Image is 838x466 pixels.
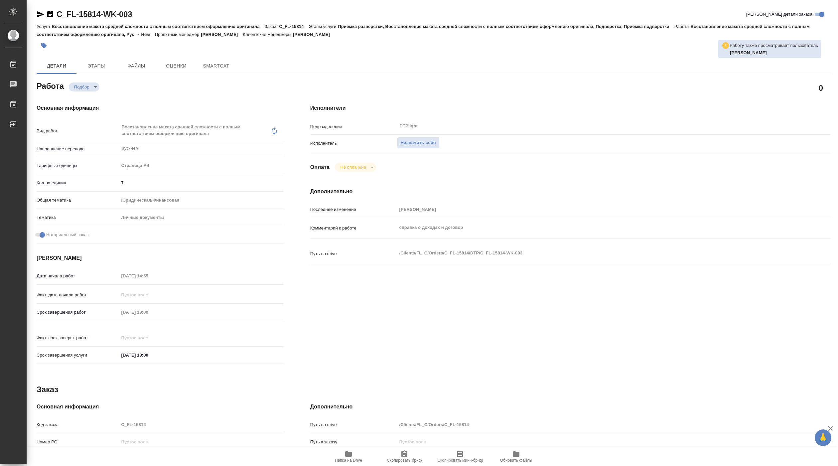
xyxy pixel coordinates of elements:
[674,24,691,29] p: Работа
[46,10,54,18] button: Скопировать ссылку
[310,421,397,428] p: Путь на drive
[397,437,787,447] input: Пустое поле
[37,352,119,359] p: Срок завершения услуги
[397,137,440,149] button: Назначить себя
[746,11,812,18] span: [PERSON_NAME] детали заказа
[310,163,330,171] h4: Оплата
[401,139,436,147] span: Назначить себя
[72,84,91,90] button: Подбор
[37,309,119,316] p: Срок завершения работ
[397,205,787,214] input: Пустое поле
[338,24,674,29] p: Приемка разверстки, Восстановление макета средней сложности с полным соответствием оформлению ори...
[37,180,119,186] p: Кол-во единиц
[37,38,51,53] button: Добавить тэг
[321,447,376,466] button: Папка на Drive
[37,254,284,262] h4: [PERSON_NAME]
[37,403,284,411] h4: Основная информация
[57,10,132,19] a: C_FL-15814-WK-003
[119,290,177,300] input: Пустое поле
[397,247,787,259] textarea: /Clients/FL_C/Orders/C_FL-15814/DTP/C_FL-15814-WK-003
[80,62,112,70] span: Этапы
[37,214,119,221] p: Тематика
[815,429,831,446] button: 🙏
[160,62,192,70] span: Оценки
[310,188,831,196] h4: Дополнительно
[119,160,284,171] div: Страница А4
[387,458,422,463] span: Скопировать бриф
[309,24,338,29] p: Этапы услуги
[37,197,119,204] p: Общая тематика
[119,195,284,206] div: Юридическая/Финансовая
[310,140,397,147] p: Исполнитель
[37,273,119,279] p: Дата начала работ
[37,24,52,29] p: Услуга
[37,162,119,169] p: Тарифные единицы
[279,24,309,29] p: C_FL-15814
[155,32,201,37] p: Проектный менеджер
[52,24,264,29] p: Восстановление макета средней сложности с полным соответствием оформлению оригинала
[397,420,787,429] input: Пустое поле
[37,384,58,395] h2: Заказ
[119,420,284,429] input: Пустое поле
[37,439,119,445] p: Номер РО
[69,82,99,91] div: Подбор
[397,222,787,233] textarea: справка о доходах и договор
[265,24,279,29] p: Заказ:
[37,104,284,112] h4: Основная информация
[37,421,119,428] p: Код заказа
[119,212,284,223] div: Личные документы
[37,79,64,91] h2: Работа
[41,62,72,70] span: Детали
[432,447,488,466] button: Скопировать мини-бриф
[730,50,818,56] p: Ямковенко Вера
[293,32,335,37] p: [PERSON_NAME]
[200,62,232,70] span: SmartCat
[310,123,397,130] p: Подразделение
[310,439,397,445] p: Путь к заказу
[730,50,767,55] b: [PERSON_NAME]
[310,104,831,112] h4: Исполнители
[310,403,831,411] h4: Дополнительно
[310,206,397,213] p: Последнее изменение
[335,458,362,463] span: Папка на Drive
[119,271,177,281] input: Пустое поле
[376,447,432,466] button: Скопировать бриф
[37,128,119,134] p: Вид работ
[37,146,119,152] p: Направление перевода
[243,32,293,37] p: Клиентские менеджеры
[437,458,483,463] span: Скопировать мини-бриф
[37,10,45,18] button: Скопировать ссылку для ЯМессенджера
[119,350,177,360] input: ✎ Введи что-нибудь
[335,163,376,172] div: Подбор
[46,232,88,238] span: Нотариальный заказ
[37,292,119,298] p: Факт. дата начала работ
[819,82,823,93] h2: 0
[201,32,243,37] p: [PERSON_NAME]
[37,335,119,341] p: Факт. срок заверш. работ
[500,458,532,463] span: Обновить файлы
[730,42,818,49] p: Работу также просматривает пользователь
[310,225,397,232] p: Комментарий к работе
[488,447,544,466] button: Обновить файлы
[119,333,177,343] input: Пустое поле
[119,437,284,447] input: Пустое поле
[120,62,152,70] span: Файлы
[119,178,284,188] input: ✎ Введи что-нибудь
[119,307,177,317] input: Пустое поле
[310,250,397,257] p: Путь на drive
[338,164,368,170] button: Не оплачена
[817,431,829,445] span: 🙏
